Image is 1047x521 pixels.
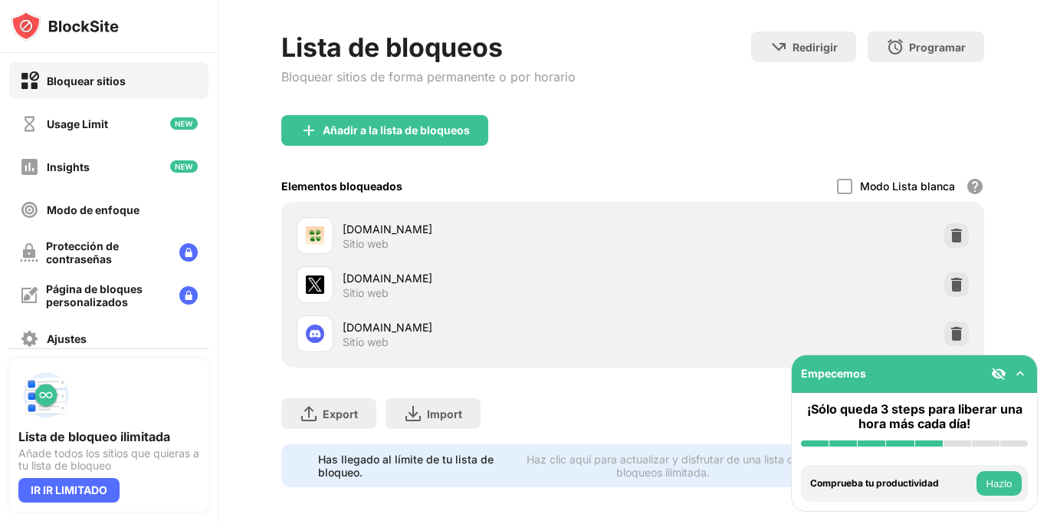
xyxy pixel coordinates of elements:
div: Lista de bloqueo ilimitada [18,429,199,444]
img: password-protection-off.svg [20,243,38,262]
img: eye-not-visible.svg [991,366,1006,381]
img: favicons [306,226,324,245]
img: lock-menu.svg [179,243,198,262]
img: time-usage-off.svg [20,114,39,134]
div: Sitio web [343,286,389,300]
div: Lista de bloqueos [281,31,576,63]
div: [DOMAIN_NAME] [343,221,633,237]
img: customize-block-page-off.svg [20,286,38,305]
div: [DOMAIN_NAME] [343,319,633,335]
div: Ajustes [47,332,87,345]
div: Programar [909,41,966,54]
div: Modo Lista blanca [860,180,955,193]
img: omni-setup-toggle.svg [1013,366,1028,381]
div: Has llegado al límite de tu lista de bloqueo. [318,453,502,479]
div: Empecemos [801,367,866,380]
div: Comprueba tu productividad [810,478,973,489]
div: IR IR LIMITADO [18,478,120,503]
div: Modo de enfoque [47,203,139,216]
div: Página de bloques personalizados [46,282,167,308]
div: [DOMAIN_NAME] [343,270,633,286]
div: Haz clic aquí para actualizar y disfrutar de una lista de bloqueos ilimitada. [510,453,816,479]
img: favicons [306,325,324,343]
img: new-icon.svg [170,160,198,173]
img: lock-menu.svg [179,286,198,305]
img: logo-blocksite.svg [11,11,119,41]
div: Protección de contraseñas [46,239,167,265]
img: insights-off.svg [20,157,39,176]
div: Bloquear sitios de forma permanente o por horario [281,69,576,84]
img: favicons [306,275,324,294]
div: Redirigir [793,41,838,54]
div: Bloquear sitios [47,74,126,87]
img: new-icon.svg [170,117,198,130]
div: Insights [47,160,90,173]
button: Hazlo [976,471,1022,496]
div: ¡Sólo queda 3 steps para liberar una hora más cada día! [801,402,1028,431]
img: settings-off.svg [20,329,39,348]
div: Elementos bloqueados [281,180,402,193]
div: Import [427,407,462,420]
img: block-on.svg [20,71,39,91]
div: Sitio web [343,335,389,349]
div: Sitio web [343,237,389,251]
div: Export [323,407,358,420]
div: Añade todos los sitios que quieras a tu lista de bloqueo [18,447,199,472]
div: Usage Limit [47,117,108,130]
img: focus-off.svg [20,200,39,219]
div: Añadir a la lista de bloqueos [323,124,470,137]
img: push-block-list.svg [18,368,74,423]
